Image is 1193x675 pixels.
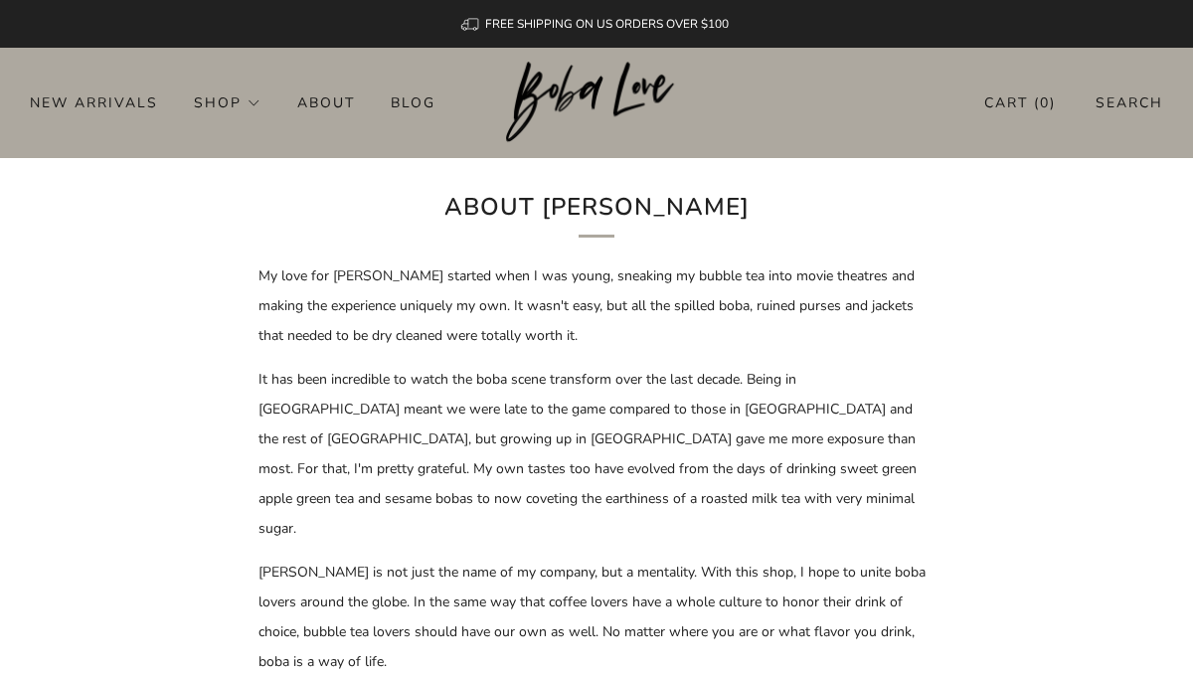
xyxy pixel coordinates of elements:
[506,62,688,144] a: Boba Love
[297,86,355,118] a: About
[391,86,435,118] a: Blog
[506,62,688,143] img: Boba Love
[258,261,935,351] p: My love for [PERSON_NAME] started when I was young, sneaking my bubble tea into movie theatres an...
[258,365,935,544] p: It has been incredible to watch the boba scene transform over the last decade. Being in [GEOGRAPH...
[1040,93,1050,112] items-count: 0
[30,86,158,118] a: New Arrivals
[268,188,925,238] h1: About [PERSON_NAME]
[194,86,261,118] a: Shop
[984,86,1056,119] a: Cart
[485,16,729,32] span: FREE SHIPPING ON US ORDERS OVER $100
[1096,86,1163,119] a: Search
